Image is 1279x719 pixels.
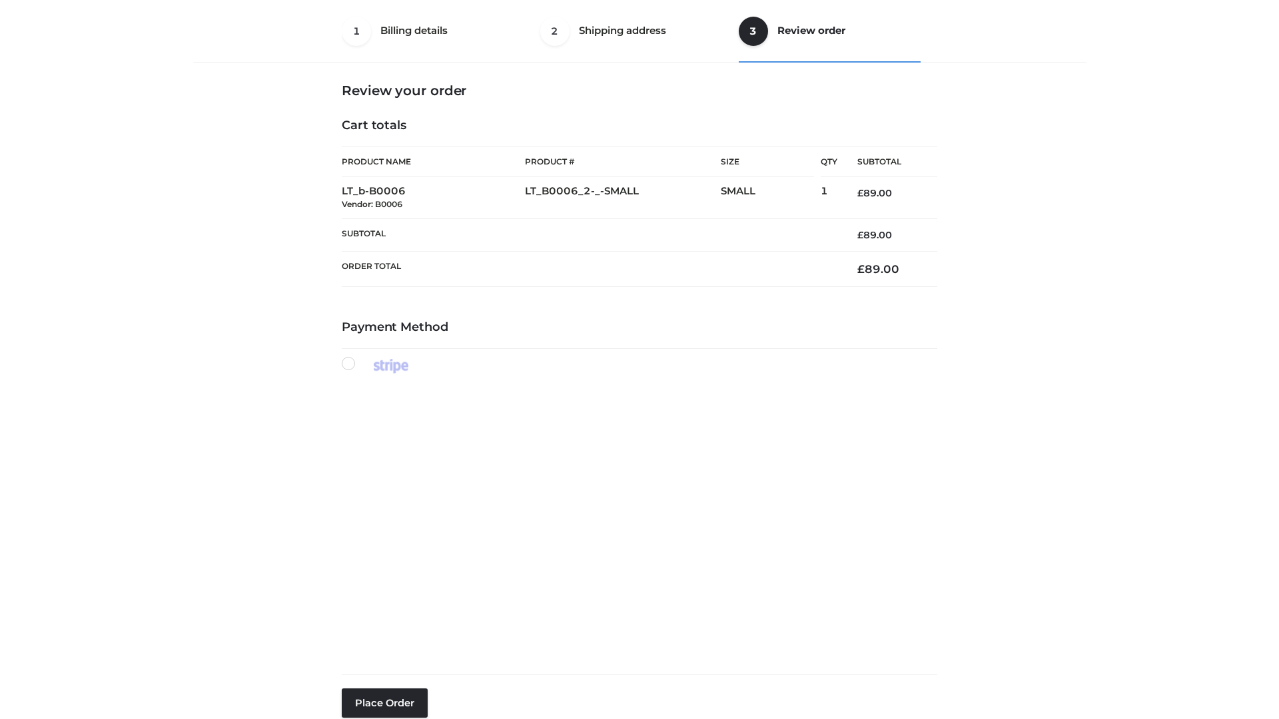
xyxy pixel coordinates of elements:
span: £ [857,229,863,241]
td: LT_B0006_2-_-SMALL [525,177,721,219]
span: £ [857,187,863,199]
td: SMALL [721,177,821,219]
h4: Cart totals [342,119,937,133]
th: Order Total [342,252,837,287]
bdi: 89.00 [857,187,892,199]
h4: Payment Method [342,320,937,335]
th: Product # [525,146,721,177]
bdi: 89.00 [857,262,899,276]
td: 1 [821,177,837,219]
th: Subtotal [342,218,837,251]
button: Place order [342,688,428,718]
span: £ [857,262,865,276]
th: Subtotal [837,147,937,177]
th: Qty [821,146,837,177]
iframe: Secure payment input frame [339,371,935,664]
td: LT_b-B0006 [342,177,525,219]
bdi: 89.00 [857,229,892,241]
small: Vendor: B0006 [342,199,402,209]
th: Product Name [342,146,525,177]
h3: Review your order [342,83,937,99]
th: Size [721,147,814,177]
